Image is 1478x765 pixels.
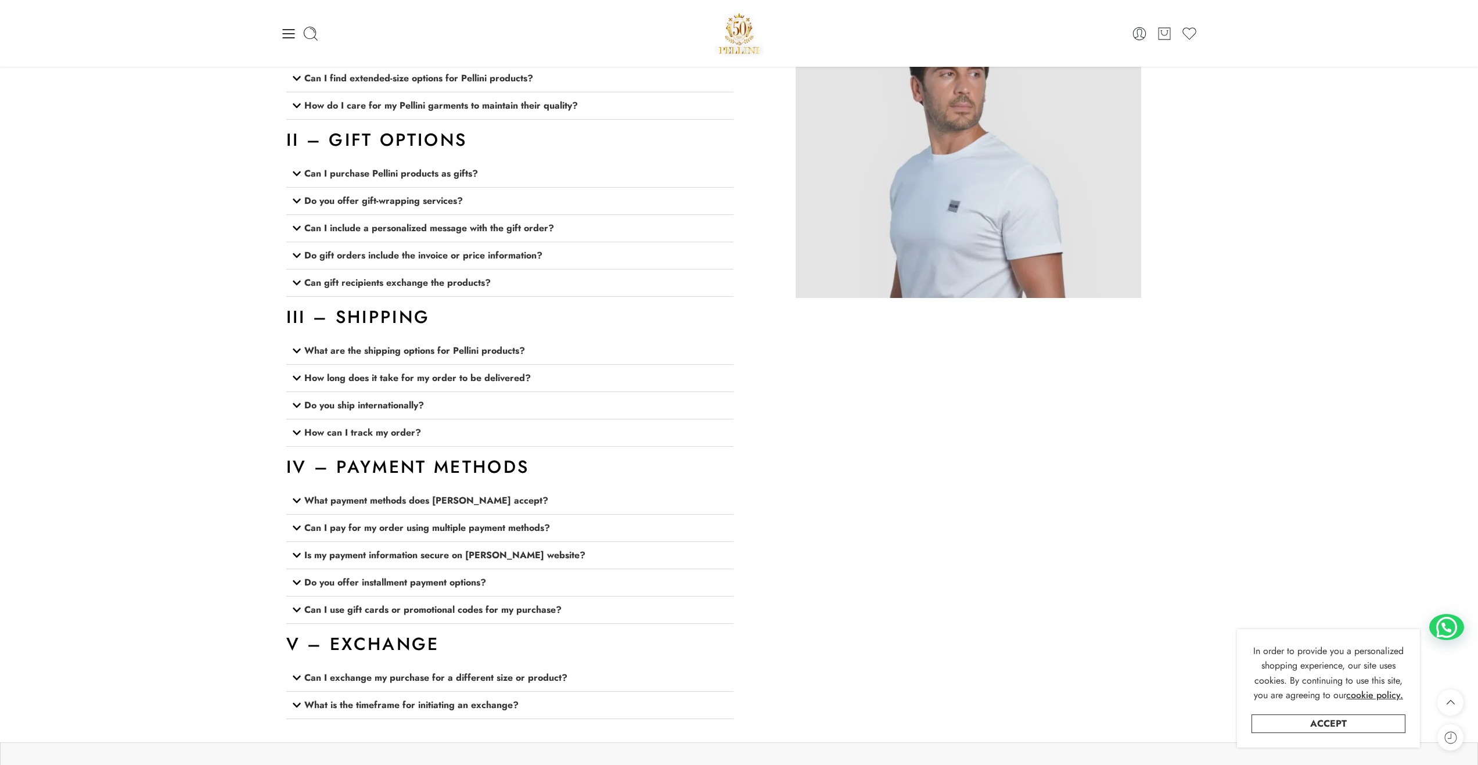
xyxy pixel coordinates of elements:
[304,249,542,262] a: Do gift orders include the invoice or price information?
[286,542,733,569] div: Is my payment information secure on [PERSON_NAME] website?
[1346,688,1403,703] a: cookie policy.
[304,698,519,712] a: What is the timeframe for initiating an exchange?
[1253,644,1404,702] span: In order to provide you a personalized shopping experience, our site uses cookies. By continuing ...
[286,597,733,624] div: Can I use gift cards or promotional codes for my purchase?
[304,521,550,534] a: Can I pay for my order using multiple payment methods?
[304,276,491,289] a: Can gift recipients exchange the products?
[304,494,548,507] a: What payment methods does [PERSON_NAME] accept?
[286,392,733,419] div: Do you ship internationally?
[304,344,525,357] a: What are the shipping options for Pellini products?
[304,99,578,112] a: How do I care for my Pellini garments to maintain their quality?
[304,221,554,235] a: Can I include a personalized message with the gift order?
[304,426,421,439] a: How can I track my order?
[714,9,764,58] a: Pellini -
[286,458,733,476] h3: IV – PAYMENT METHODS
[286,65,733,92] div: Can I find extended-size options for Pellini products?
[304,398,424,412] a: Do you ship internationally?
[286,188,733,215] div: Do you offer gift-wrapping services?
[286,131,733,149] h3: II – GIFT OPTIONS
[304,194,463,207] a: Do you offer gift-wrapping services?
[304,371,531,385] a: How long does it take for my order to be delivered?
[714,9,764,58] img: Pellini
[286,515,733,542] div: Can I pay for my order using multiple payment methods?
[286,487,733,515] div: What payment methods does [PERSON_NAME] accept?
[304,71,533,85] a: Can I find extended-size options for Pellini products?
[286,419,733,447] div: How can I track my order?
[304,576,486,589] a: Do you offer installment payment options?
[1156,26,1173,42] a: Cart
[1252,714,1405,733] a: Accept
[286,270,733,297] div: Can gift recipients exchange the products?
[304,548,585,562] a: Is my payment information secure on [PERSON_NAME] website?
[286,365,733,392] div: How long does it take for my order to be delivered?
[286,92,733,120] div: How do I care for my Pellini garments to maintain their quality?
[1181,26,1197,42] a: Wishlist
[286,635,733,653] h3: V – EXCHANGE
[286,569,733,597] div: Do you offer installment payment options?
[304,603,562,616] a: Can I use gift cards or promotional codes for my purchase?
[286,215,733,242] div: Can I include a personalized message with the gift order?
[286,308,733,326] h3: III – SHIPPING
[304,671,567,684] a: Can I exchange my purchase for a different size or product?
[286,160,733,188] div: Can I purchase Pellini products as gifts?
[286,337,733,365] div: What are the shipping options for Pellini products?
[1131,26,1148,42] a: Login / Register
[286,242,733,270] div: Do gift orders include the invoice or price information?
[304,167,478,180] a: Can I purchase Pellini products as gifts?
[286,692,733,719] div: What is the timeframe for initiating an exchange?
[286,665,733,692] div: Can I exchange my purchase for a different size or product?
